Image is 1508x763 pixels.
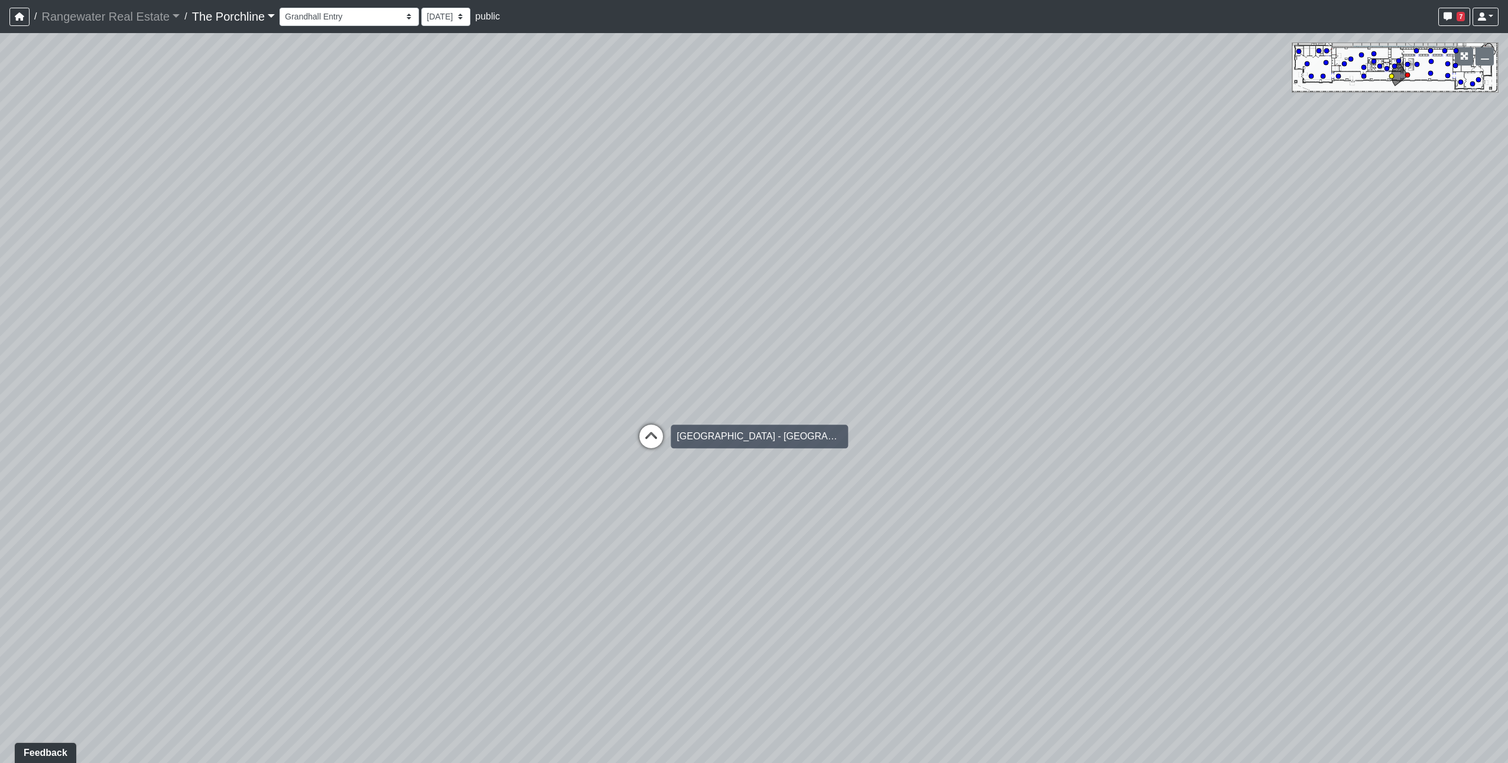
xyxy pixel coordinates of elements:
[1438,8,1470,26] button: 7
[1457,12,1465,21] span: 7
[41,5,180,28] a: Rangewater Real Estate
[30,5,41,28] span: /
[192,5,275,28] a: The Porchline
[671,425,848,448] div: [GEOGRAPHIC_DATA] - [GEOGRAPHIC_DATA] Entry
[9,739,79,763] iframe: Ybug feedback widget
[180,5,191,28] span: /
[475,11,500,21] span: public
